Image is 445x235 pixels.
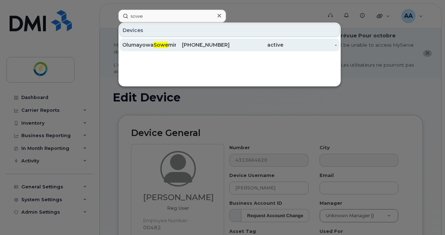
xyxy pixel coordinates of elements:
div: Olumayowa mimo [122,41,176,48]
div: Devices [119,23,340,37]
div: [PHONE_NUMBER] [176,41,230,48]
div: - [283,41,337,48]
span: Sowe [154,42,168,48]
a: OlumayowaSowemimo[PHONE_NUMBER]active- [119,38,340,51]
div: active [230,41,283,48]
